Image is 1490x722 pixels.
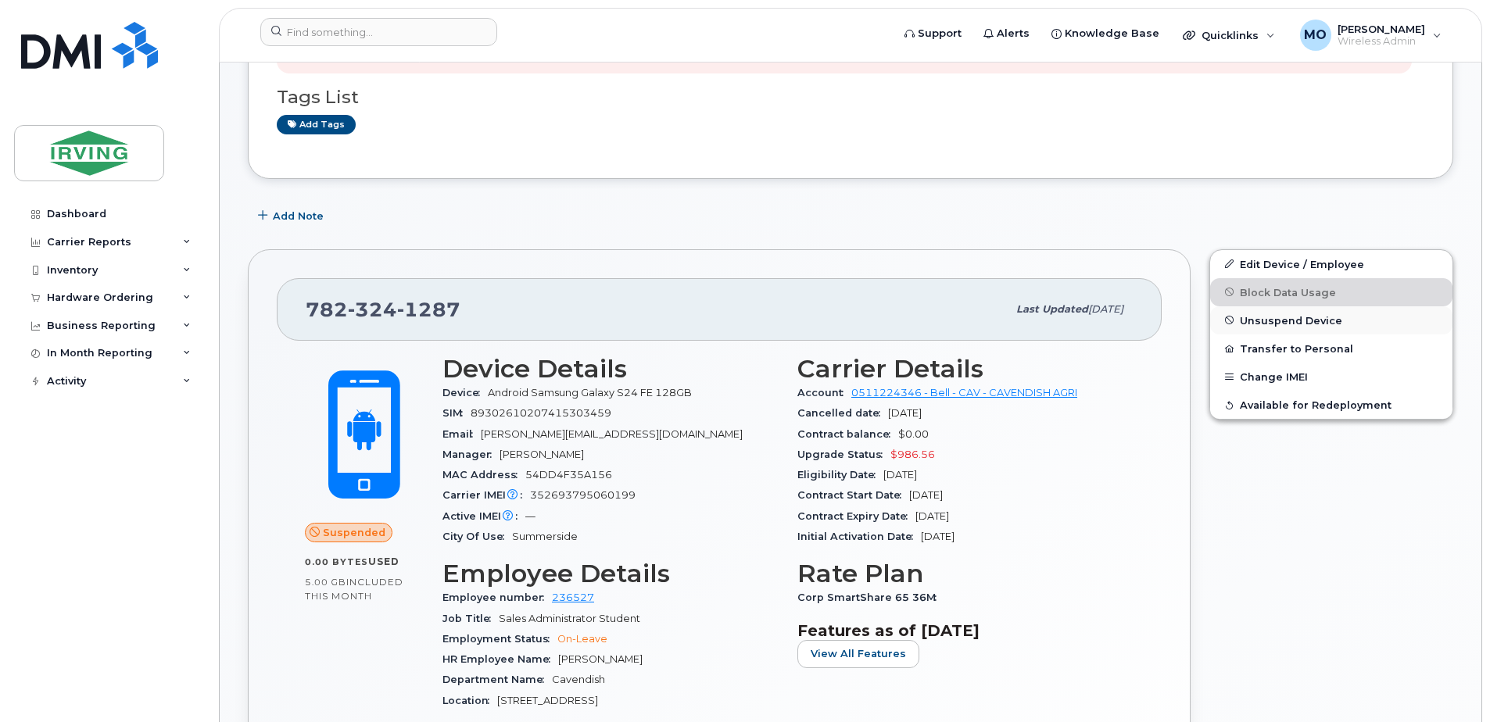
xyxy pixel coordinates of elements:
[797,355,1134,383] h3: Carrier Details
[811,646,906,661] span: View All Features
[921,531,955,542] span: [DATE]
[851,387,1077,399] a: 0511224346 - Bell - CAV - CAVENDISH AGRI
[552,674,605,685] span: Cavendish
[442,613,499,624] span: Job Title
[894,18,972,49] a: Support
[442,407,471,419] span: SIM
[1210,250,1452,278] a: Edit Device / Employee
[525,469,612,481] span: 54DD4F35A156
[500,449,584,460] span: [PERSON_NAME]
[305,577,346,588] span: 5.00 GB
[260,18,497,46] input: Find something...
[797,387,851,399] span: Account
[898,428,929,440] span: $0.00
[397,298,460,321] span: 1287
[488,387,692,399] span: Android Samsung Galaxy S24 FE 128GB
[305,556,368,567] span: 0.00 Bytes
[277,88,1424,107] h3: Tags List
[1338,23,1425,35] span: [PERSON_NAME]
[306,298,460,321] span: 782
[442,428,481,440] span: Email
[497,695,598,706] span: [STREET_ADDRESS]
[1088,303,1123,315] span: [DATE]
[442,531,512,542] span: City Of Use
[797,489,909,501] span: Contract Start Date
[915,510,949,522] span: [DATE]
[471,407,611,419] span: 89302610207415303459
[797,531,921,542] span: Initial Activation Date
[442,510,525,522] span: Active IMEI
[888,407,922,419] span: [DATE]
[1289,20,1452,51] div: Mark O'Connell
[525,510,535,522] span: —
[442,469,525,481] span: MAC Address
[552,592,594,603] a: 236527
[918,26,962,41] span: Support
[442,449,500,460] span: Manager
[1338,35,1425,48] span: Wireless Admin
[797,640,919,668] button: View All Features
[442,489,530,501] span: Carrier IMEI
[442,633,557,645] span: Employment Status
[797,510,915,522] span: Contract Expiry Date
[797,592,944,603] span: Corp SmartShare 65 36M
[557,633,607,645] span: On-Leave
[248,202,337,231] button: Add Note
[277,115,356,134] a: Add tags
[797,469,883,481] span: Eligibility Date
[1065,26,1159,41] span: Knowledge Base
[368,556,399,567] span: used
[883,469,917,481] span: [DATE]
[1040,18,1170,49] a: Knowledge Base
[1210,278,1452,306] button: Block Data Usage
[442,674,552,685] span: Department Name
[997,26,1030,41] span: Alerts
[499,613,640,624] span: Sales Administrator Student
[797,407,888,419] span: Cancelled date
[1210,391,1452,419] button: Available for Redeployment
[273,209,324,223] span: Add Note
[1202,29,1259,41] span: Quicklinks
[1210,306,1452,334] button: Unsuspend Device
[442,653,558,665] span: HR Employee Name
[512,531,578,542] span: Summerside
[797,559,1134,588] h3: Rate Plan
[530,489,636,501] span: 352693795060199
[442,592,552,603] span: Employee number
[442,387,488,399] span: Device
[1210,363,1452,391] button: Change IMEI
[305,576,403,602] span: included this month
[797,428,898,440] span: Contract balance
[1016,303,1088,315] span: Last updated
[890,449,935,460] span: $986.56
[797,449,890,460] span: Upgrade Status
[558,653,643,665] span: [PERSON_NAME]
[442,559,779,588] h3: Employee Details
[348,298,397,321] span: 324
[1172,20,1286,51] div: Quicklinks
[1240,314,1342,326] span: Unsuspend Device
[323,525,385,540] span: Suspended
[972,18,1040,49] a: Alerts
[442,355,779,383] h3: Device Details
[909,489,943,501] span: [DATE]
[1304,26,1327,45] span: MO
[1240,399,1392,411] span: Available for Redeployment
[442,695,497,706] span: Location
[481,428,743,440] span: [PERSON_NAME][EMAIL_ADDRESS][DOMAIN_NAME]
[797,621,1134,640] h3: Features as of [DATE]
[1210,334,1452,363] button: Transfer to Personal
